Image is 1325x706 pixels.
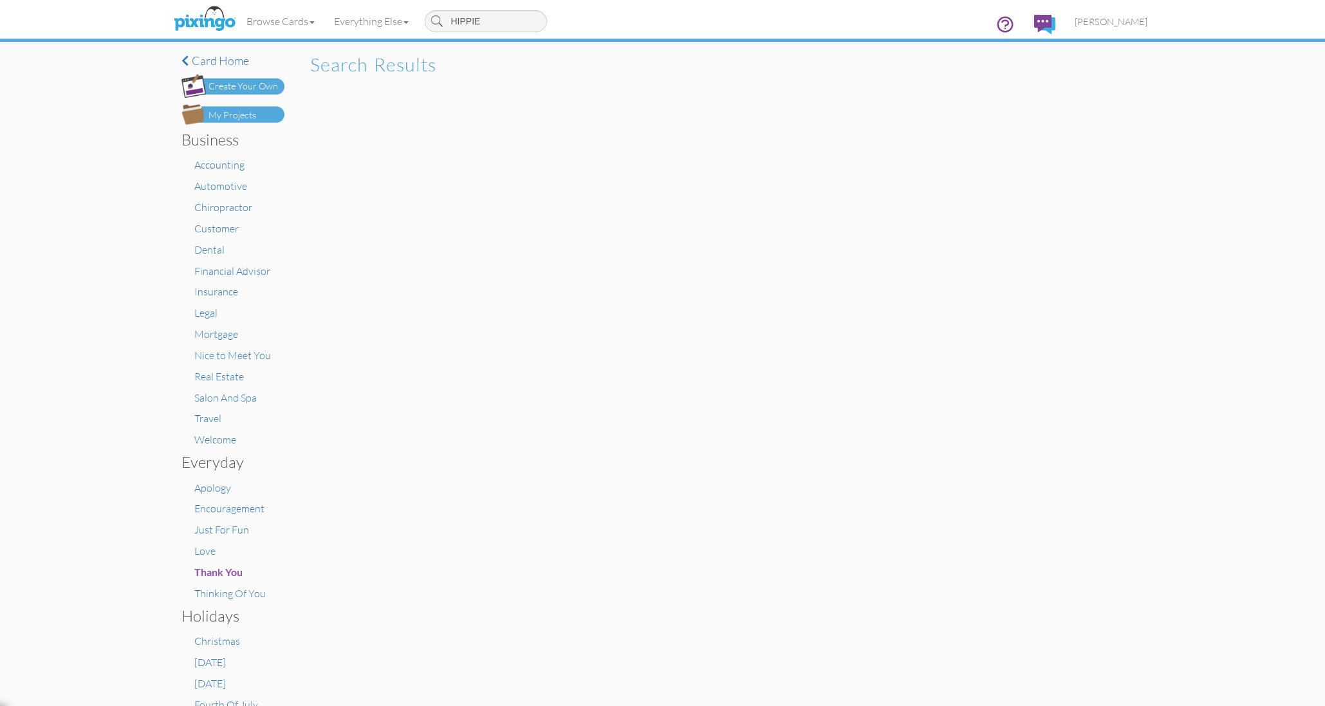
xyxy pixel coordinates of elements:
[181,104,284,125] img: my-projects-button.png
[237,5,324,37] a: Browse Cards
[1075,16,1147,27] span: [PERSON_NAME]
[181,608,275,624] h3: Holidays
[194,656,226,669] a: [DATE]
[194,544,216,557] a: Love
[194,285,238,298] a: Insurance
[181,454,275,470] h3: Everyday
[171,3,239,35] img: pixingo logo
[1065,5,1157,38] a: [PERSON_NAME]
[425,10,547,32] input: Search cards
[194,306,218,319] a: Legal
[181,131,275,148] h3: Business
[194,222,239,235] a: Customer
[194,523,249,536] a: Just For Fun
[194,433,236,446] a: Welcome
[194,566,243,579] a: Thank You
[181,74,284,98] img: create-own-button.png
[194,587,266,600] a: Thinking Of You
[194,481,231,494] a: Apology
[194,391,257,404] a: Salon And Spa
[181,55,284,68] a: Card home
[208,109,256,122] div: My Projects
[194,265,270,277] a: Financial Advisor
[194,158,245,171] a: Accounting
[310,55,1144,75] h2: Search results
[194,328,238,340] a: Mortgage
[194,502,264,515] a: Encouragement
[324,5,418,37] a: Everything Else
[194,243,225,256] a: Dental
[194,201,252,214] a: Chiropractor
[194,180,247,192] a: Automotive
[194,370,244,383] a: Real Estate
[194,635,240,647] a: Christmas
[194,349,271,362] a: Nice to Meet You
[194,412,221,425] a: Travel
[194,677,226,690] a: [DATE]
[208,80,278,93] div: Create Your Own
[1034,15,1055,34] img: comments.svg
